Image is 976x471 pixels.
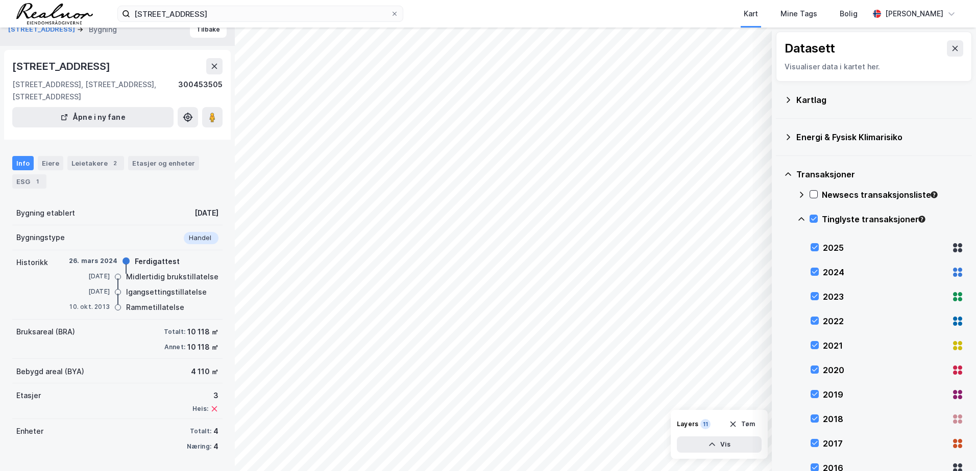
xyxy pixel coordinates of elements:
div: [STREET_ADDRESS] [12,58,112,74]
div: Rammetillatelse [126,301,184,313]
div: 10 118 ㎡ [187,326,218,338]
input: Søk på adresse, matrikkel, gårdeiere, leietakere eller personer [130,6,391,21]
div: [DATE] [69,287,110,296]
div: Bygningstype [16,231,65,244]
div: ESG [12,174,46,189]
div: Bolig [840,8,858,20]
div: Layers [677,420,698,428]
div: Totalt: [190,427,211,435]
div: [DATE] [194,207,218,219]
div: Energi & Fysisk Klimarisiko [796,131,964,143]
div: Transaksjoner [796,168,964,180]
div: [PERSON_NAME] [885,8,943,20]
div: Leietakere [67,156,124,170]
div: Bygning etablert [16,207,75,219]
div: 26. mars 2024 [69,256,118,266]
div: 2025 [823,242,947,254]
div: Historikk [16,256,48,269]
div: 10. okt. 2013 [69,302,110,311]
div: Info [12,156,34,170]
button: Tøm [722,416,762,432]
div: 4 [213,425,218,437]
button: Vis [677,436,762,453]
div: 3 [192,389,218,402]
div: 2 [110,158,120,168]
div: Bruksareal (BRA) [16,326,75,338]
div: Annet: [164,343,185,351]
div: 11 [700,419,711,429]
div: 2018 [823,413,947,425]
div: 10 118 ㎡ [187,341,218,353]
div: Etasjer og enheter [132,159,195,168]
div: Datasett [785,40,835,57]
div: Igangsettingstillatelse [126,286,207,298]
div: Kontrollprogram for chat [925,422,976,471]
div: Enheter [16,425,43,437]
div: 2023 [823,291,947,303]
div: Visualiser data i kartet her. [785,61,963,73]
div: 4 110 ㎡ [191,365,218,378]
button: [STREET_ADDRESS] [8,24,77,35]
div: Næring: [187,442,211,451]
div: Etasjer [16,389,41,402]
button: Tilbake [190,21,227,38]
div: Bebygd areal (BYA) [16,365,84,378]
div: [DATE] [69,272,110,281]
img: realnor-logo.934646d98de889bb5806.png [16,3,93,24]
button: Åpne i ny fane [12,107,174,127]
iframe: Chat Widget [925,422,976,471]
div: Tooltip anchor [917,215,926,224]
div: 2020 [823,364,947,376]
div: 4 [213,440,218,453]
div: Kartlag [796,94,964,106]
div: Tinglyste transaksjoner [822,213,964,225]
div: Newsecs transaksjonsliste [822,189,964,201]
div: 2022 [823,315,947,327]
div: Kart [744,8,758,20]
div: Ferdigattest [135,255,180,268]
div: Midlertidig brukstillatelse [126,271,218,283]
div: Tooltip anchor [930,190,939,199]
div: Eiere [38,156,63,170]
div: 300453505 [178,78,223,103]
div: 2024 [823,266,947,278]
div: Totalt: [164,328,185,336]
div: Bygning [89,23,117,36]
div: 2019 [823,388,947,401]
div: 2021 [823,339,947,352]
div: 2017 [823,437,947,450]
div: [STREET_ADDRESS], [STREET_ADDRESS], [STREET_ADDRESS] [12,78,178,103]
div: Mine Tags [780,8,817,20]
div: Heis: [192,405,208,413]
div: 1 [32,176,42,187]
